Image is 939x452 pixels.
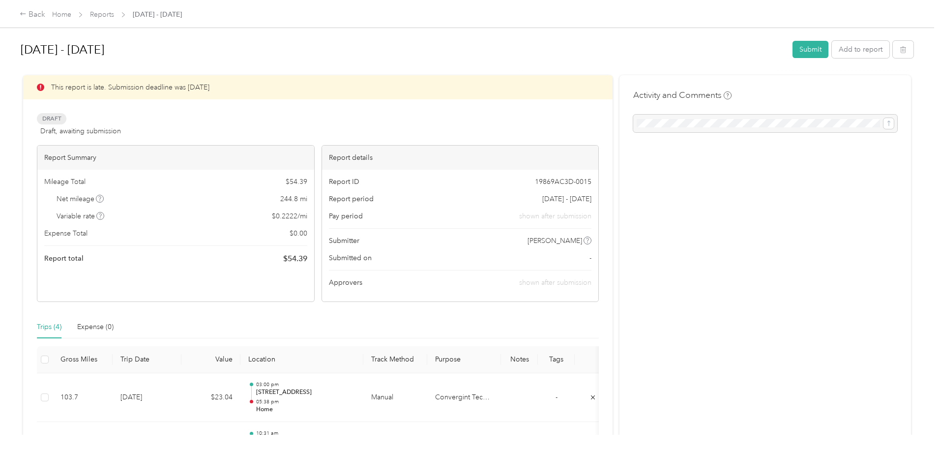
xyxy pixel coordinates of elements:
[44,228,88,239] span: Expense Total
[272,211,307,221] span: $ 0.2222 / mi
[329,236,359,246] span: Submitter
[40,126,121,136] span: Draft, awaiting submission
[290,228,307,239] span: $ 0.00
[90,10,114,19] a: Reports
[633,89,732,101] h4: Activity and Comments
[256,405,355,414] p: Home
[256,388,355,397] p: [STREET_ADDRESS]
[113,346,181,373] th: Trip Date
[52,10,71,19] a: Home
[256,398,355,405] p: 05:38 pm
[329,277,362,288] span: Approvers
[44,253,84,264] span: Report total
[501,346,538,373] th: Notes
[53,346,113,373] th: Gross Miles
[535,177,591,187] span: 19869AC3D-0015
[519,211,591,221] span: shown after submission
[181,346,240,373] th: Value
[792,41,828,58] button: Submit
[528,236,582,246] span: [PERSON_NAME]
[113,373,181,422] td: [DATE]
[37,322,61,332] div: Trips (4)
[57,211,105,221] span: Variable rate
[240,346,363,373] th: Location
[363,346,427,373] th: Track Method
[21,38,786,61] h1: Jun 1 - 30, 2025
[329,211,363,221] span: Pay period
[256,381,355,388] p: 03:00 pm
[556,393,558,401] span: -
[181,373,240,422] td: $23.04
[427,346,501,373] th: Purpose
[329,194,374,204] span: Report period
[286,177,307,187] span: $ 54.39
[283,253,307,265] span: $ 54.39
[44,177,86,187] span: Mileage Total
[37,146,314,170] div: Report Summary
[329,253,372,263] span: Submitted on
[519,278,591,287] span: shown after submission
[363,373,427,422] td: Manual
[37,113,66,124] span: Draft
[57,194,104,204] span: Net mileage
[23,75,613,99] div: This report is late. Submission deadline was [DATE]
[53,373,113,422] td: 103.7
[133,9,182,20] span: [DATE] - [DATE]
[322,146,599,170] div: Report details
[832,41,889,58] button: Add to report
[329,177,359,187] span: Report ID
[256,430,355,437] p: 10:31 am
[427,373,501,422] td: Convergint Technologies
[77,322,114,332] div: Expense (0)
[538,346,575,373] th: Tags
[589,253,591,263] span: -
[542,194,591,204] span: [DATE] - [DATE]
[280,194,307,204] span: 244.8 mi
[20,9,45,21] div: Back
[884,397,939,452] iframe: Everlance-gr Chat Button Frame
